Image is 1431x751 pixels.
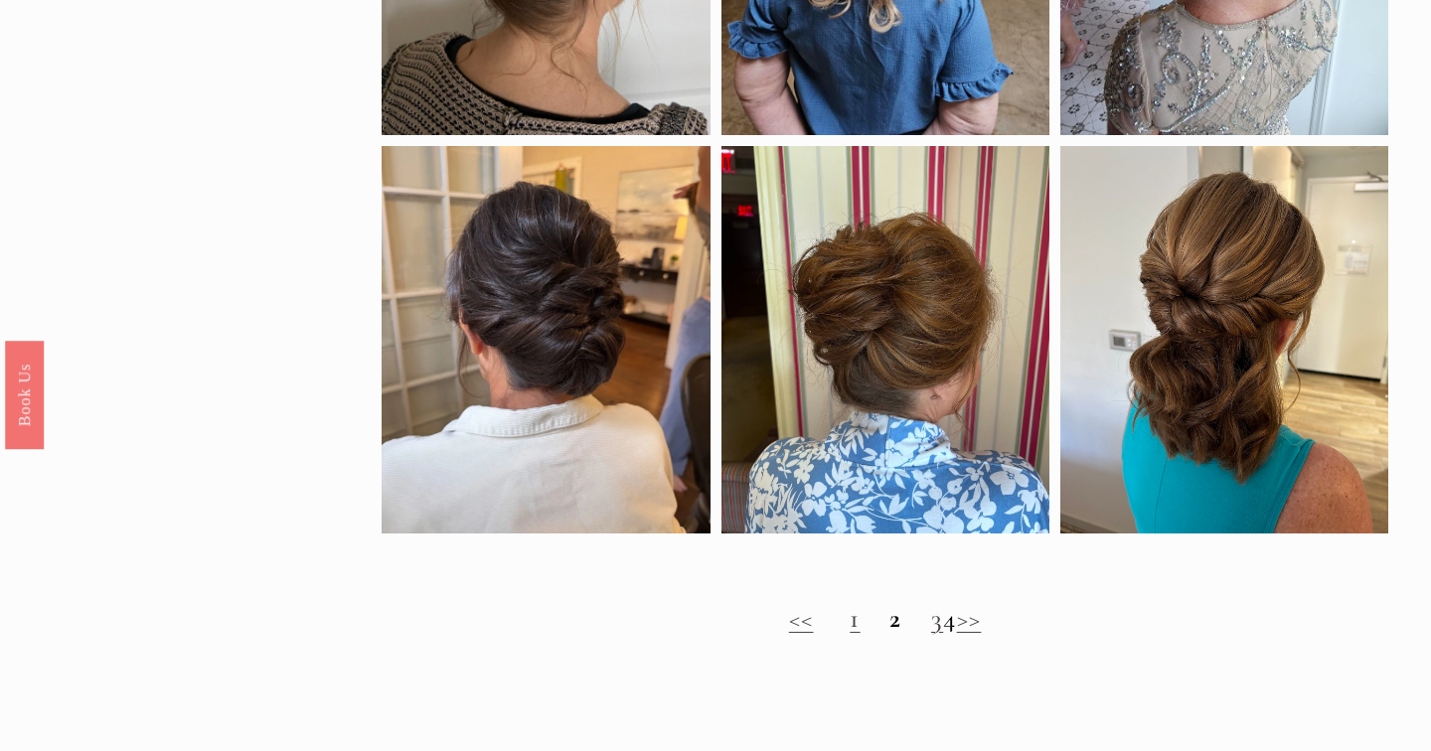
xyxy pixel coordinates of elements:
[789,602,814,635] a: <<
[5,341,44,449] a: Book Us
[850,602,860,635] a: 1
[889,602,901,635] strong: 2
[931,602,943,635] a: 3
[957,602,982,635] a: >>
[382,603,1387,635] h2: 4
